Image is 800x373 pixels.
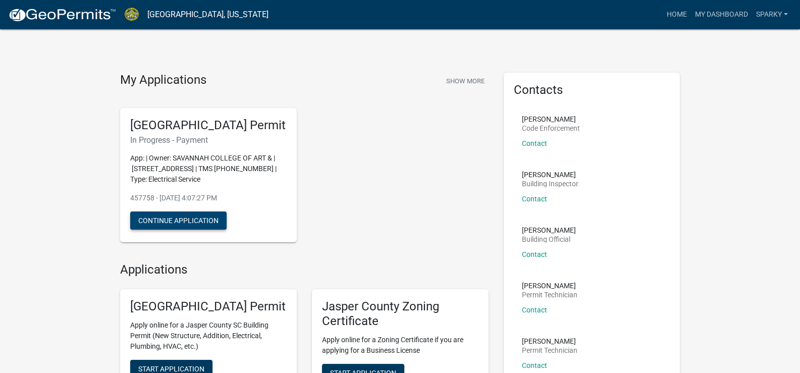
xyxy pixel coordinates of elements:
p: Building Official [522,236,576,243]
p: App: | Owner: SAVANNAH COLLEGE OF ART & | [STREET_ADDRESS] | TMS [PHONE_NUMBER] | Type: Electrica... [130,153,287,185]
span: Start Application [138,365,204,373]
h4: Applications [120,262,489,277]
p: [PERSON_NAME] [522,227,576,234]
h5: [GEOGRAPHIC_DATA] Permit [130,118,287,133]
p: Code Enforcement [522,125,580,132]
a: Contact [522,195,547,203]
a: Contact [522,306,547,314]
h4: My Applications [120,73,206,88]
a: [GEOGRAPHIC_DATA], [US_STATE] [147,6,269,23]
a: sparky [752,5,792,24]
a: Home [663,5,691,24]
p: Apply online for a Zoning Certificate if you are applying for a Business License [322,335,478,356]
a: My Dashboard [691,5,752,24]
p: [PERSON_NAME] [522,171,578,178]
p: [PERSON_NAME] [522,116,580,123]
p: Permit Technician [522,291,577,298]
p: 457758 - [DATE] 4:07:27 PM [130,193,287,203]
img: Jasper County, South Carolina [124,8,139,21]
a: Contact [522,139,547,147]
button: Show More [442,73,489,89]
p: Permit Technician [522,347,577,354]
h5: Contacts [514,83,670,97]
h6: In Progress - Payment [130,135,287,145]
a: Contact [522,250,547,258]
p: [PERSON_NAME] [522,338,577,345]
a: Contact [522,361,547,369]
h5: [GEOGRAPHIC_DATA] Permit [130,299,287,314]
p: Apply online for a Jasper County SC Building Permit (New Structure, Addition, Electrical, Plumbin... [130,320,287,352]
h5: Jasper County Zoning Certificate [322,299,478,329]
button: Continue Application [130,211,227,230]
p: [PERSON_NAME] [522,282,577,289]
p: Building Inspector [522,180,578,187]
